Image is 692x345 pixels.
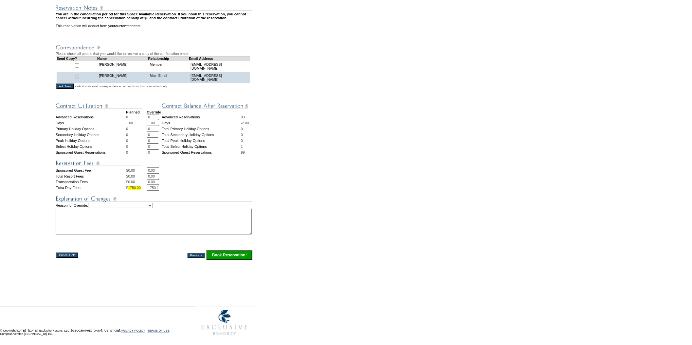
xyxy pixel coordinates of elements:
td: This reservation will deduct from your contract. [56,24,253,28]
img: Contract Utilization [56,102,142,110]
td: $ [126,167,147,173]
td: Sponsored Guest Fee [56,167,126,173]
td: Secondary Holiday Options [56,132,126,138]
td: [PERSON_NAME] [97,72,148,83]
td: Reason for Override: [56,203,253,235]
td: [PERSON_NAME] [97,60,148,72]
td: Total Resort Fees [56,173,126,179]
td: Advanced Reservations [162,114,241,120]
input: Previous [188,253,205,258]
td: $ [126,185,147,191]
span: 93 [241,115,245,119]
td: Sponsored Guest Reservations [56,149,126,155]
strong: Override [147,110,161,114]
strong: Planned [126,110,139,114]
span: 0 [126,150,128,154]
input: Cancel Hold [56,253,78,258]
input: Add New [56,84,74,89]
span: Please check all people that you would like to receive a copy of the confirmation email. [56,52,189,56]
td: Transportation Fees [56,179,126,185]
img: Exclusive Resorts [195,306,254,339]
span: 0 [241,133,243,137]
td: Sponsored Guest Reservations [162,149,241,155]
td: Total Primary Holiday Options [162,126,241,132]
td: Name [97,56,148,60]
span: 1750.00 [128,186,141,190]
td: You are in the cancellation period for this Space Available Reservation. If you book this reserva... [56,12,253,20]
span: 1.00 [126,121,133,125]
span: 0 [126,133,128,137]
img: Contract Balance After Reservation [162,102,248,110]
b: current [115,24,128,28]
td: Email Address [189,56,250,60]
span: 1 [241,145,243,148]
a: TERMS OF USE [148,329,170,333]
td: Send Copy? [57,56,98,60]
span: 99 [241,150,245,154]
span: 0.00 [128,174,135,178]
span: 0 [126,145,128,148]
td: Relationship [148,56,189,60]
td: $ [126,173,147,179]
span: 0 [241,139,243,143]
td: [EMAIL_ADDRESS][DOMAIN_NAME] [189,60,250,72]
td: Total Select Holiday Options [162,144,241,149]
span: 0 [126,139,128,143]
td: Member [148,60,189,72]
span: 0.00 [128,180,135,184]
span: -2.00 [241,121,249,125]
td: Primary Holiday Options [56,126,126,132]
td: Extra Day Fees [56,185,126,191]
td: Advanced Reservations [56,114,126,120]
img: Reservation Notes [56,4,252,12]
td: Total Peak Holiday Options [162,138,241,144]
span: 0 [126,127,128,131]
span: 0 [241,127,243,131]
td: Days [162,120,241,126]
span: <--Add additional correspondence recipients for this reservation only. [75,84,168,88]
td: Days [56,120,126,126]
span: 0.00 [128,168,135,172]
img: Reservation Fees [56,159,142,167]
td: Select Holiday Options [56,144,126,149]
td: [EMAIL_ADDRESS][DOMAIN_NAME] [189,72,250,83]
td: Total Secondary Holiday Options [162,132,241,138]
td: Peak Holiday Options [56,138,126,144]
img: Explanation of Changes [56,195,252,203]
input: Click this button to finalize your reservation. [207,250,252,260]
td: $ [126,179,147,185]
span: 0 [126,115,128,119]
a: PRIVACY POLICY [121,329,145,333]
td: Main Email [148,72,189,83]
